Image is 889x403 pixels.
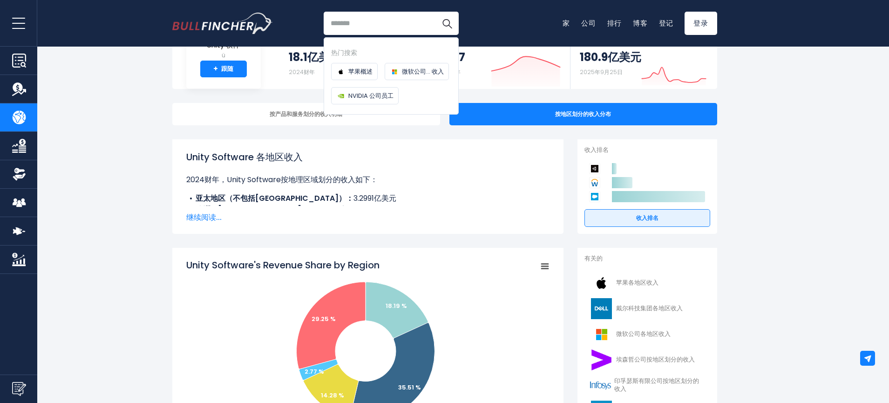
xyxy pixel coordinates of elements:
[685,12,717,35] a: 登录
[584,373,710,398] a: 印孚瑟斯有限公司按地区划分的收入
[590,324,613,345] img: 微软徽标
[435,12,459,35] button: 搜索
[172,13,272,34] a: 前往主页
[336,67,346,76] img: 公司徽标
[222,51,225,59] font: ü
[336,91,346,101] img: 公司徽标
[321,391,344,400] text: 14.28 %
[584,145,609,154] font: 收入排名
[305,367,324,376] text: 2.77 %
[312,314,336,323] text: 29.25 %
[196,193,353,204] font: 亚太地区（不包括[GEOGRAPHIC_DATA]）：
[390,67,399,76] img: 公司徽标
[331,48,357,57] font: 热门搜索
[590,375,612,396] img: INFY 徽标
[584,347,710,373] a: 埃森哲公司按地区划分的收入
[186,212,222,223] font: 继续阅读...
[172,13,273,34] img: Bullfincher 徽标
[607,18,622,28] a: 排行
[616,329,671,338] font: 微软公司各地区收入
[581,18,596,28] a: 公司
[633,18,648,28] a: 博客
[386,301,407,310] text: 18.19 %
[584,321,710,347] a: 微软公司各地区收入
[614,376,699,393] font: 印孚瑟斯有限公司按地区划分的收入
[186,174,378,185] font: 2024财年，Unity Software按地理区域划分的收入如下：
[348,91,394,100] font: NVIDIA 公司员工
[186,259,380,272] tspan: Unity Software's Revenue Share by Region
[309,204,356,215] font: 6.4387亿美元
[425,29,570,89] a: 雇员 4,987 2024财年
[580,68,623,76] font: 2025年9月25日
[584,209,710,227] a: 收入排名
[584,296,710,321] a: 戴尔科技集团各地区收入
[385,63,449,80] a: 微软公司... 收入
[590,349,613,370] img: ACN 徽标
[616,278,658,287] font: 苹果各地区收入
[590,298,613,319] img: 戴尔徽标
[570,29,716,89] a: 市值 180.9亿美元 2025年9月25日
[616,355,695,364] font: 埃森哲公司按地区划分的收入
[270,110,342,118] font: 按产品和服务划分的收入明细
[563,18,570,28] a: 家
[12,167,26,181] img: 所有权
[402,67,444,76] font: 微软公司... 收入
[555,110,611,118] font: 按地区划分的收入分布
[589,177,600,188] img: Workday 竞争对手徽标
[348,67,373,76] font: 苹果概述
[279,29,425,89] a: 收入 18.1亿美元 2024财年
[186,150,303,164] font: Unity Software 各地区收入
[590,273,613,294] img: AAPL 徽标
[693,18,708,28] font: 登录
[659,18,674,28] a: 登记
[584,270,710,296] a: 苹果各地区收入
[221,64,233,73] font: 跟随
[589,163,600,174] img: Unity Software 竞争对手徽标
[584,254,603,263] font: 有关的
[331,63,378,80] a: 苹果概述
[200,61,247,77] a: +跟随
[196,204,309,215] font: 欧洲、[GEOGRAPHIC_DATA]：
[213,63,218,74] font: +
[353,193,396,204] font: 3.2991亿美元
[289,49,341,65] font: 18.1亿美元
[589,191,600,202] img: Salesforce 竞争对手徽标
[289,68,315,76] font: 2024财年
[616,304,683,313] font: 戴尔科技集团各地区收入
[636,214,658,222] font: 收入排名
[398,383,421,392] text: 35.51 %
[331,87,399,104] a: NVIDIA 公司员工
[580,49,641,65] font: 180.9亿美元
